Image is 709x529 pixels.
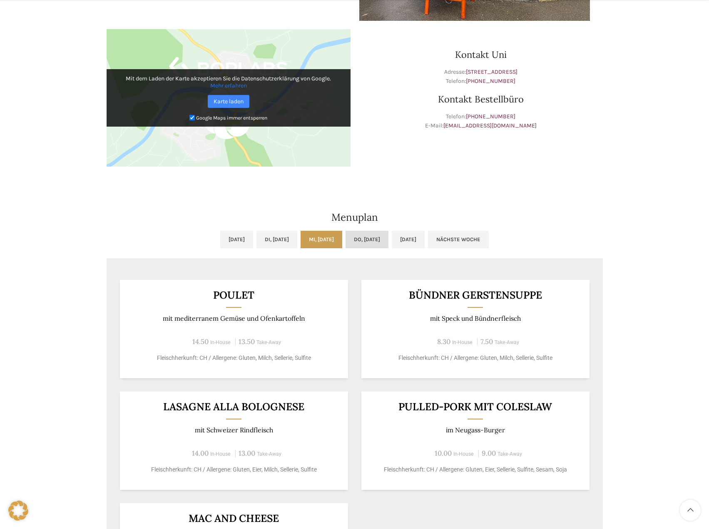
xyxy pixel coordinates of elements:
[239,449,255,458] span: 13.00
[435,449,452,458] span: 10.00
[443,122,537,129] a: [EMAIL_ADDRESS][DOMAIN_NAME]
[192,337,209,346] span: 14.50
[210,339,231,345] span: In-House
[680,500,701,521] a: Scroll to top button
[130,354,338,362] p: Fleischherkunft: CH / Allergene: Gluten, Milch, Sellerie, Sulfite
[210,451,231,457] span: In-House
[359,67,603,86] p: Adresse: Telefon:
[371,354,579,362] p: Fleischherkunft: CH / Allergene: Gluten, Milch, Sellerie, Sulfite
[112,75,345,89] p: Mit dem Laden der Karte akzeptieren Sie die Datenschutzerklärung von Google.
[189,115,195,120] input: Google Maps immer entsperren
[130,465,338,474] p: Fleischherkunft: CH / Allergene: Gluten, Eier, Milch, Sellerie, Sulfite
[192,449,209,458] span: 14.00
[220,231,253,248] a: [DATE]
[210,82,247,89] a: Mehr erfahren
[256,339,281,345] span: Take-Away
[359,50,603,59] h3: Kontakt Uni
[466,77,515,85] a: [PHONE_NUMBER]
[208,95,249,108] a: Karte laden
[130,402,338,412] h3: LASAGNE ALLA BOLOGNESE
[371,426,579,434] p: im Neugass-Burger
[452,339,473,345] span: In-House
[301,231,342,248] a: Mi, [DATE]
[359,112,603,131] p: Telefon: E-Mail:
[107,29,351,167] img: Google Maps
[346,231,388,248] a: Do, [DATE]
[453,451,474,457] span: In-House
[371,290,579,300] h3: Bündner Gerstensuppe
[428,231,489,248] a: Nächste Woche
[482,449,496,458] span: 9.00
[480,337,493,346] span: 7.50
[130,290,338,300] h3: POULET
[107,212,603,222] h2: Menuplan
[371,402,579,412] h3: Pulled-Pork mit Coleslaw
[130,314,338,322] p: mit mediterranem Gemüse und Ofenkartoffeln
[371,314,579,322] p: mit Speck und Bündnerfleisch
[498,451,522,457] span: Take-Away
[359,95,603,104] h3: Kontakt Bestellbüro
[130,426,338,434] p: mit Schweizer Rindfleisch
[466,113,515,120] a: [PHONE_NUMBER]
[495,339,519,345] span: Take-Away
[196,115,267,120] small: Google Maps immer entsperren
[256,231,297,248] a: Di, [DATE]
[130,513,338,524] h3: Mac and Cheese
[392,231,425,248] a: [DATE]
[239,337,255,346] span: 13.50
[371,465,579,474] p: Fleischherkunft: CH / Allergene: Gluten, Eier, Sellerie, Sulfite, Sesam, Soja
[257,451,281,457] span: Take-Away
[466,68,517,75] a: [STREET_ADDRESS]
[437,337,450,346] span: 8.30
